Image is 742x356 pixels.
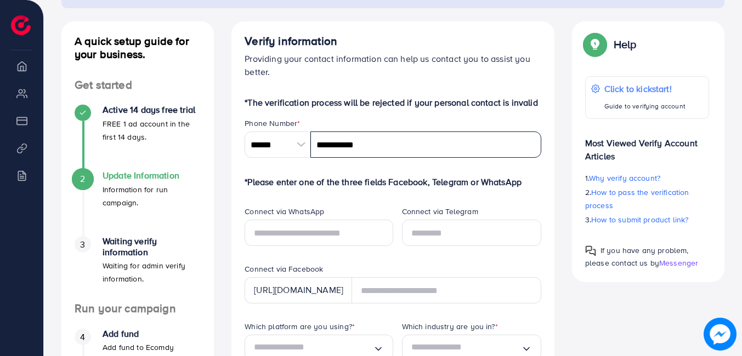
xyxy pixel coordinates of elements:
[103,117,201,143] p: FREE 1 ad account in the first 14 days.
[245,96,541,109] p: *The verification process will be rejected if your personal contact is invalid
[585,128,709,163] p: Most Viewed Verify Account Articles
[589,173,660,183] span: Why verify account?
[11,15,31,35] img: logo
[402,321,498,332] label: Which industry are you in?
[245,35,541,48] h4: Verify information
[604,82,686,95] p: Click to kickstart!
[245,206,324,217] label: Connect via WhatsApp
[585,245,596,256] img: Popup guide
[585,187,689,211] span: How to pass the verification process
[103,236,201,257] h4: Waiting verify information
[103,105,201,115] h4: Active 14 days free trial
[245,52,541,78] p: Providing your contact information can help us contact you to assist you better.
[61,302,214,315] h4: Run your campaign
[61,170,214,236] li: Update Information
[61,236,214,302] li: Waiting verify information
[254,339,372,356] input: Search for option
[591,214,688,225] span: How to submit product link?
[585,35,605,54] img: Popup guide
[245,263,323,274] label: Connect via Facebook
[103,170,201,181] h4: Update Information
[585,171,709,185] p: 1.
[245,277,352,303] div: [URL][DOMAIN_NAME]
[402,206,478,217] label: Connect via Telegram
[245,175,541,188] p: *Please enter one of the three fields Facebook, Telegram or WhatsApp
[80,331,85,343] span: 4
[61,78,214,92] h4: Get started
[585,213,709,226] p: 3.
[103,259,201,285] p: Waiting for admin verify information.
[585,245,689,268] span: If you have any problem, please contact us by
[80,173,85,185] span: 2
[704,318,737,351] img: image
[103,329,201,339] h4: Add fund
[614,38,637,51] p: Help
[61,35,214,61] h4: A quick setup guide for your business.
[585,186,709,212] p: 2.
[659,257,698,268] span: Messenger
[245,118,300,129] label: Phone Number
[604,100,686,113] p: Guide to verifying account
[103,183,201,209] p: Information for run campaign.
[411,339,521,356] input: Search for option
[61,105,214,170] li: Active 14 days free trial
[245,321,355,332] label: Which platform are you using?
[80,238,85,251] span: 3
